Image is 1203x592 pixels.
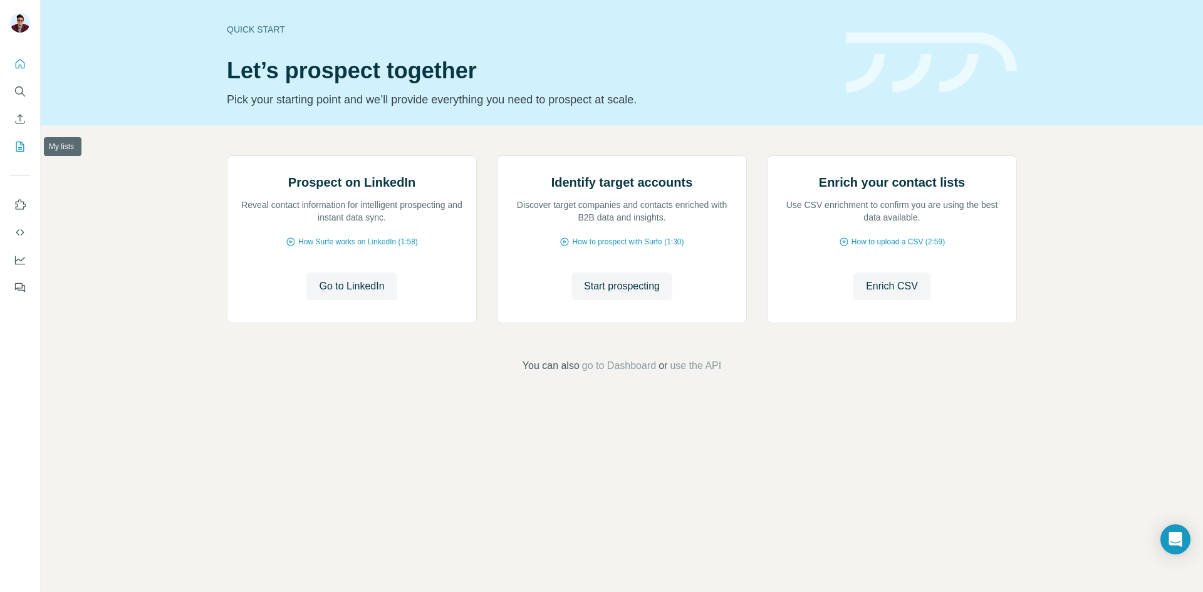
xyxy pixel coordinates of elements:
button: Go to LinkedIn [306,273,397,300]
span: Start prospecting [584,279,660,294]
button: Use Surfe API [10,221,30,244]
div: Open Intercom Messenger [1160,524,1190,554]
span: How Surfe works on LinkedIn (1:58) [298,236,418,247]
p: Discover target companies and contacts enriched with B2B data and insights. [510,199,734,224]
span: How to prospect with Surfe (1:30) [572,236,684,247]
h2: Prospect on LinkedIn [288,174,415,191]
button: Feedback [10,276,30,299]
div: Quick start [227,23,831,36]
p: Reveal contact information for intelligent prospecting and instant data sync. [240,199,464,224]
h2: Identify target accounts [551,174,693,191]
h1: Let’s prospect together [227,58,831,83]
span: You can also [523,358,580,373]
button: My lists [10,135,30,158]
button: Search [10,80,30,103]
button: Enrich CSV [10,108,30,130]
span: How to upload a CSV (2:59) [851,236,945,247]
button: go to Dashboard [582,358,656,373]
span: Go to LinkedIn [319,279,384,294]
button: Start prospecting [571,273,672,300]
button: use the API [670,358,721,373]
img: Avatar [10,13,30,33]
p: Pick your starting point and we’ll provide everything you need to prospect at scale. [227,91,831,108]
button: Use Surfe on LinkedIn [10,194,30,216]
p: Use CSV enrichment to confirm you are using the best data available. [780,199,1004,224]
h2: Enrich your contact lists [819,174,965,191]
button: Dashboard [10,249,30,271]
img: banner [846,33,1017,93]
button: Quick start [10,53,30,75]
button: Enrich CSV [853,273,930,300]
span: Enrich CSV [866,279,918,294]
span: or [659,358,667,373]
